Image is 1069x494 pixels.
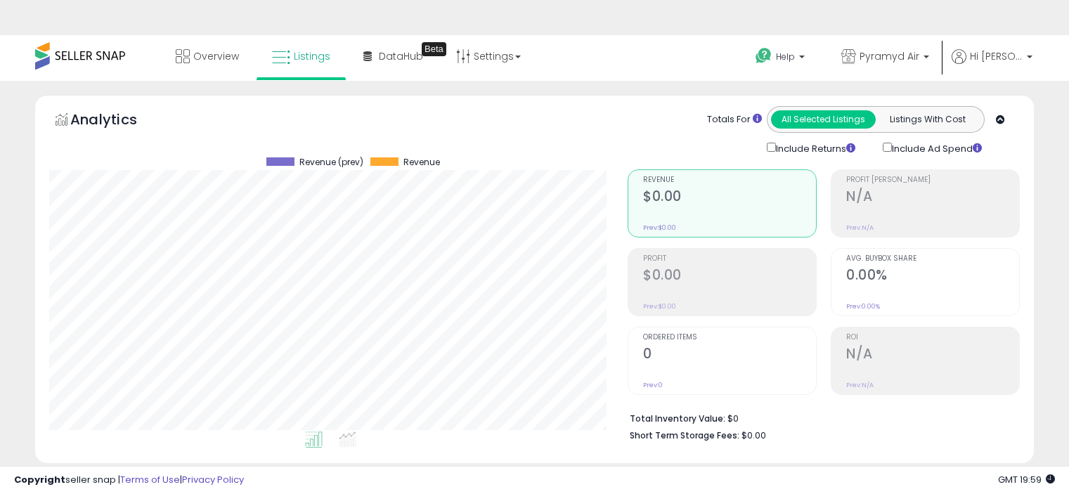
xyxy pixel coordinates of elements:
[120,473,180,486] a: Terms of Use
[776,51,795,63] span: Help
[643,267,816,286] h2: $0.00
[643,334,816,342] span: Ordered Items
[294,49,330,63] span: Listings
[630,429,739,441] b: Short Term Storage Fees:
[970,49,1023,63] span: Hi [PERSON_NAME]
[630,412,725,424] b: Total Inventory Value:
[379,49,423,63] span: DataHub
[846,346,1019,365] h2: N/A
[353,35,434,77] a: DataHub
[846,267,1019,286] h2: 0.00%
[872,140,1004,156] div: Include Ad Spend
[744,37,819,80] a: Help
[846,188,1019,207] h2: N/A
[299,157,363,167] span: Revenue (prev)
[707,113,762,126] div: Totals For
[643,176,816,184] span: Revenue
[165,35,250,77] a: Overview
[846,255,1019,263] span: Avg. Buybox Share
[193,49,239,63] span: Overview
[643,346,816,365] h2: 0
[846,334,1019,342] span: ROI
[643,255,816,263] span: Profit
[998,473,1055,486] span: 2025-10-8 19:59 GMT
[771,110,876,129] button: All Selected Listings
[846,381,874,389] small: Prev: N/A
[643,381,663,389] small: Prev: 0
[182,473,244,486] a: Privacy Policy
[261,35,341,77] a: Listings
[643,302,676,311] small: Prev: $0.00
[403,157,440,167] span: Revenue
[741,429,766,442] span: $0.00
[846,176,1019,184] span: Profit [PERSON_NAME]
[756,140,872,156] div: Include Returns
[952,49,1032,81] a: Hi [PERSON_NAME]
[14,473,65,486] strong: Copyright
[446,35,531,77] a: Settings
[846,223,874,232] small: Prev: N/A
[755,47,772,65] i: Get Help
[875,110,980,129] button: Listings With Cost
[70,110,164,133] h5: Analytics
[643,188,816,207] h2: $0.00
[860,49,919,63] span: Pyramyd Air
[643,223,676,232] small: Prev: $0.00
[422,42,446,56] div: Tooltip anchor
[14,474,244,487] div: seller snap | |
[846,302,880,311] small: Prev: 0.00%
[831,35,940,81] a: Pyramyd Air
[630,409,1009,426] li: $0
